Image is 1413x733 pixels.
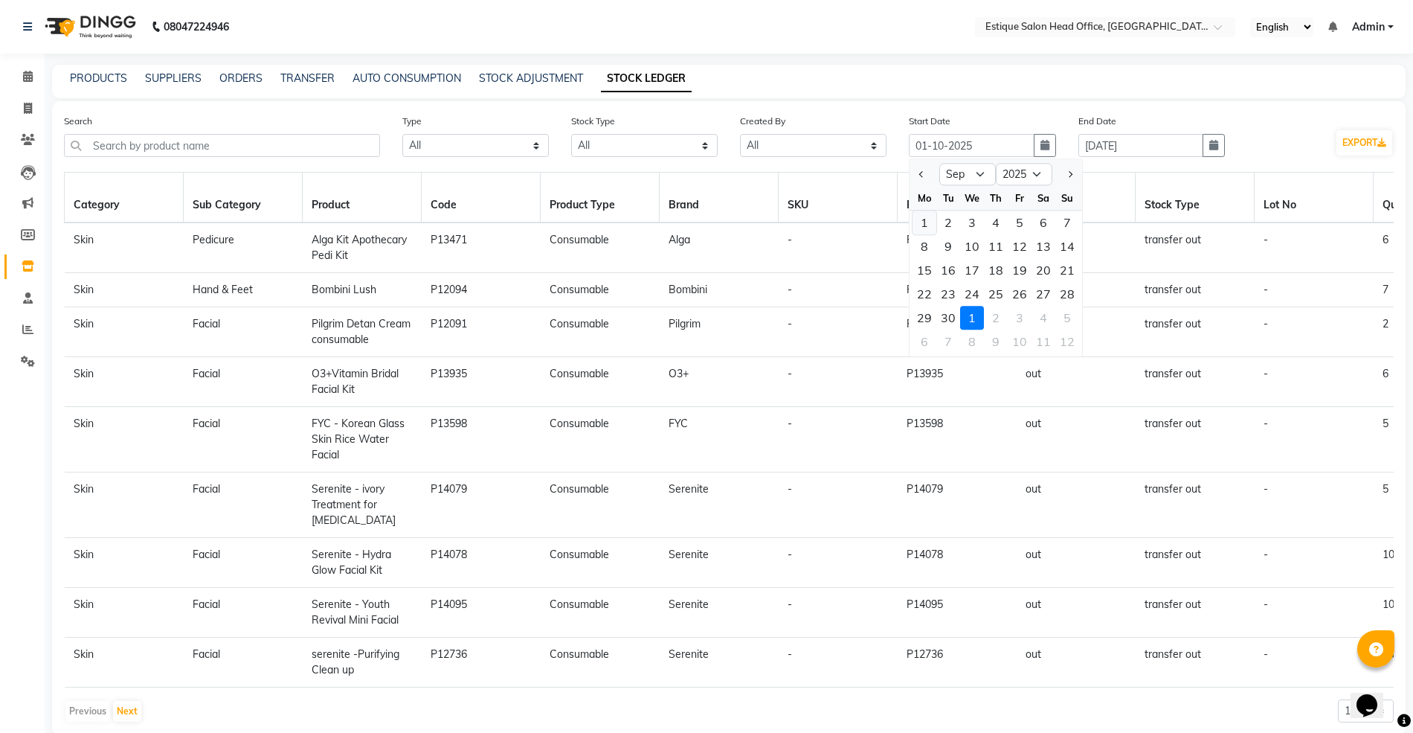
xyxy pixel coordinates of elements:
[1055,186,1079,210] div: Su
[898,223,1017,273] td: P13471
[1255,173,1374,223] th: Lot No
[422,273,541,307] td: P12094
[913,282,936,306] div: Monday, September 22, 2025
[960,282,984,306] div: 24
[936,330,960,353] div: 7
[936,234,960,258] div: 9
[779,173,898,223] th: SKU
[960,234,984,258] div: Wednesday, September 10, 2025
[1031,186,1055,210] div: Sa
[936,330,960,353] div: Tuesday, October 7, 2025
[184,307,303,357] td: Facial
[1017,473,1136,538] td: out
[113,701,141,722] button: Next
[660,307,779,357] td: Pilgrim
[960,282,984,306] div: Wednesday, September 24, 2025
[898,173,1017,223] th: Product Code
[422,357,541,407] td: P13935
[1136,223,1255,273] td: transfer out
[312,548,391,577] span: Serenite - Hydra Glow Facial Kit
[779,538,898,588] td: -
[936,282,960,306] div: Tuesday, September 23, 2025
[65,223,184,273] td: Skin
[1008,330,1031,353] div: 10
[1008,306,1031,330] div: 3
[1063,162,1076,186] button: Next month
[660,357,779,407] td: O3+
[422,223,541,273] td: P13471
[1008,211,1031,234] div: Friday, September 5, 2025
[1336,130,1392,156] button: EXPORT
[65,473,184,538] td: Skin
[1055,211,1079,234] div: 7
[422,538,541,588] td: P14078
[184,223,303,273] td: Pedicure
[898,588,1017,638] td: P14095
[1136,473,1255,538] td: transfer out
[70,71,127,85] a: PRODUCTS
[779,638,898,688] td: -
[1031,306,1055,330] div: 4
[984,306,1008,330] div: Thursday, October 2, 2025
[1255,273,1374,307] td: -
[1055,258,1079,282] div: Sunday, September 21, 2025
[219,71,263,85] a: ORDERS
[960,306,984,330] div: Wednesday, October 1, 2025
[913,234,936,258] div: Monday, September 8, 2025
[1055,306,1079,330] div: Sunday, October 5, 2025
[936,186,960,210] div: Tu
[1255,357,1374,407] td: -
[984,330,1008,353] div: 9
[312,233,407,262] span: Alga Kit Apothecary Pedi Kit
[65,273,184,307] td: Skin
[984,282,1008,306] div: 25
[936,258,960,282] div: Tuesday, September 16, 2025
[984,211,1008,234] div: 4
[936,234,960,258] div: Tuesday, September 9, 2025
[1017,588,1136,638] td: out
[913,258,936,282] div: Monday, September 15, 2025
[65,307,184,357] td: Skin
[960,330,984,353] div: 8
[936,211,960,234] div: Tuesday, September 2, 2025
[422,588,541,638] td: P14095
[64,115,92,128] label: Search
[65,588,184,638] td: Skin
[422,638,541,688] td: P12736
[64,134,380,157] input: Search by product name
[312,367,399,396] span: O3+Vitamin Bridal Facial Kit
[280,71,335,85] a: TRANSFER
[898,638,1017,688] td: P12736
[541,588,660,638] td: Consumable
[1055,306,1079,330] div: 5
[1255,407,1374,473] td: -
[1055,258,1079,282] div: 21
[1055,234,1079,258] div: 14
[1255,588,1374,638] td: -
[1008,234,1031,258] div: 12
[960,234,984,258] div: 10
[1017,407,1136,473] td: out
[184,638,303,688] td: Facial
[913,211,936,234] div: 1
[1136,357,1255,407] td: transfer out
[779,588,898,638] td: -
[915,162,928,186] button: Previous month
[960,211,984,234] div: Wednesday, September 3, 2025
[660,638,779,688] td: Serenite
[960,330,984,353] div: Wednesday, October 8, 2025
[164,6,229,48] b: 08047224946
[1055,282,1079,306] div: Sunday, September 28, 2025
[1078,115,1116,128] label: End Date
[541,273,660,307] td: Consumable
[913,282,936,306] div: 22
[1031,282,1055,306] div: 27
[601,65,692,92] a: STOCK LEDGER
[1255,638,1374,688] td: -
[1031,258,1055,282] div: 20
[1031,234,1055,258] div: 13
[312,598,399,627] span: Serenite - Youth Revival Mini Facial
[312,482,396,527] span: Serenite - ivory Treatment for [MEDICAL_DATA]
[898,538,1017,588] td: P14078
[1136,538,1255,588] td: transfer out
